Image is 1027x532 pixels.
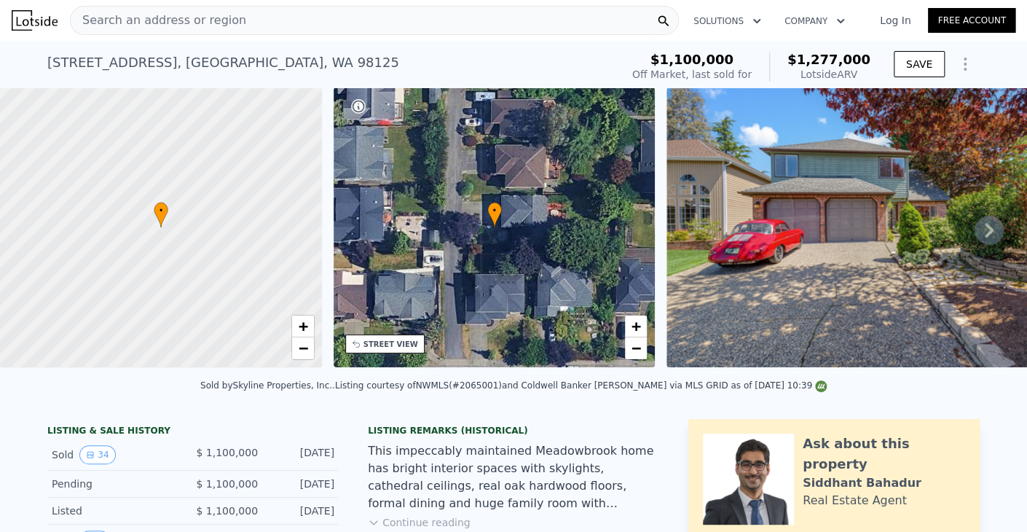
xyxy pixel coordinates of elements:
[368,425,659,437] div: Listing Remarks (Historical)
[632,67,752,82] div: Off Market, last sold for
[951,50,980,79] button: Show Options
[682,8,773,34] button: Solutions
[625,337,647,359] a: Zoom out
[196,505,258,517] span: $ 1,100,000
[363,339,418,350] div: STREET VIEW
[815,380,827,392] img: NWMLS Logo
[200,380,335,391] div: Sold by Skyline Properties, Inc. .
[773,8,857,34] button: Company
[298,339,307,357] span: −
[292,337,314,359] a: Zoom out
[803,492,907,509] div: Real Estate Agent
[862,13,928,28] a: Log In
[625,316,647,337] a: Zoom in
[154,202,168,227] div: •
[631,339,641,357] span: −
[803,434,965,474] div: Ask about this property
[487,204,502,217] span: •
[803,474,921,492] div: Siddhant Bahadur
[47,425,339,439] div: LISTING & SALE HISTORY
[928,8,1015,33] a: Free Account
[650,52,733,67] span: $1,100,000
[196,447,258,458] span: $ 1,100,000
[787,67,870,82] div: Lotside ARV
[894,51,945,77] button: SAVE
[52,504,181,518] div: Listed
[269,504,334,518] div: [DATE]
[47,52,399,73] div: [STREET_ADDRESS] , [GEOGRAPHIC_DATA] , WA 98125
[52,477,181,491] div: Pending
[12,10,58,31] img: Lotside
[52,445,181,464] div: Sold
[71,12,246,29] span: Search an address or region
[787,52,870,67] span: $1,277,000
[79,445,115,464] button: View historical data
[487,202,502,227] div: •
[196,478,258,490] span: $ 1,100,000
[154,204,168,217] span: •
[269,445,334,464] div: [DATE]
[368,442,659,512] div: This impeccably maintained Meadowbrook home has bright interior spaces with skylights, cathedral ...
[269,477,334,491] div: [DATE]
[292,316,314,337] a: Zoom in
[631,317,641,335] span: +
[298,317,307,335] span: +
[368,515,471,530] button: Continue reading
[335,380,827,391] div: Listing courtesy of NWMLS (#2065001) and Coldwell Banker [PERSON_NAME] via MLS GRID as of [DATE] ...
